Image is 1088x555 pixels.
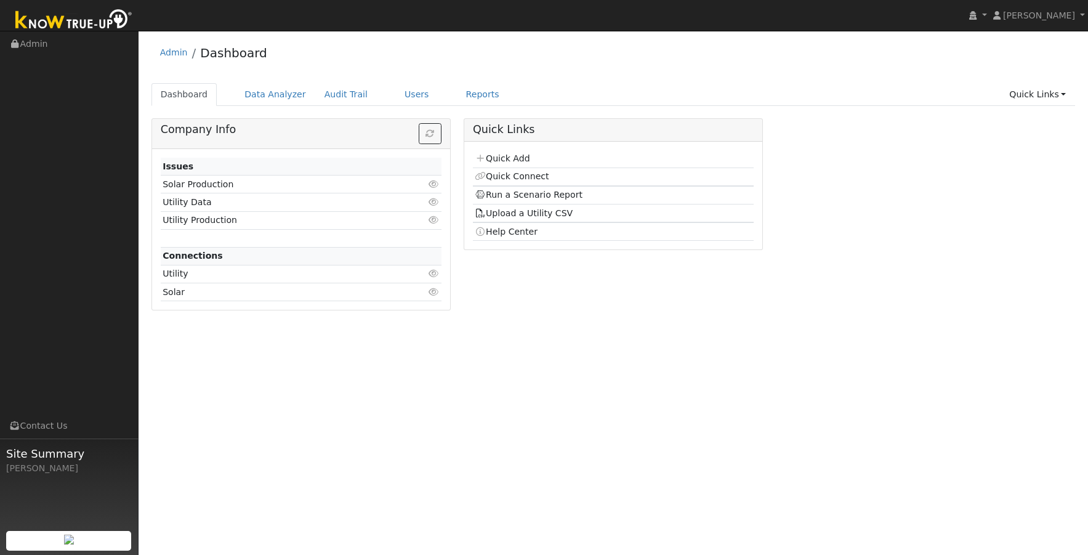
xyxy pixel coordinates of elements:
a: Quick Connect [475,171,549,181]
i: Click to view [429,269,440,278]
span: [PERSON_NAME] [1003,10,1075,20]
a: Data Analyzer [235,83,315,106]
i: Click to view [429,288,440,296]
td: Utility Data [161,193,396,211]
h5: Company Info [161,123,441,136]
a: Quick Links [1000,83,1075,106]
a: Run a Scenario Report [475,190,582,200]
a: Dashboard [200,46,267,60]
i: Click to view [429,216,440,224]
a: Dashboard [151,83,217,106]
a: Users [395,83,438,106]
strong: Connections [163,251,223,261]
td: Solar Production [161,176,396,193]
td: Utility Production [161,211,396,229]
a: Reports [457,83,509,106]
strong: Issues [163,161,193,171]
img: retrieve [64,535,74,545]
td: Utility [161,265,396,283]
img: Know True-Up [9,7,139,34]
div: [PERSON_NAME] [6,462,132,475]
a: Upload a Utility CSV [475,208,573,218]
i: Click to view [429,180,440,188]
span: Site Summary [6,445,132,462]
a: Admin [160,47,188,57]
h5: Quick Links [473,123,754,136]
a: Quick Add [475,153,530,163]
a: Help Center [475,227,538,237]
a: Audit Trail [315,83,377,106]
i: Click to view [429,198,440,206]
td: Solar [161,283,396,301]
